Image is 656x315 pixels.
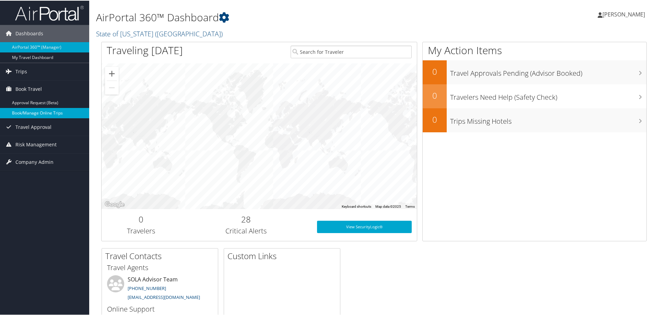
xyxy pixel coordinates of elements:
button: Zoom in [105,66,119,80]
span: [PERSON_NAME] [602,10,645,17]
span: Trips [15,62,27,80]
a: 0Travel Approvals Pending (Advisor Booked) [423,60,646,84]
button: Keyboard shortcuts [342,204,371,208]
h2: 28 [186,213,307,225]
input: Search for Traveler [291,45,412,58]
span: Book Travel [15,80,42,97]
span: Dashboards [15,24,43,41]
h1: My Action Items [423,43,646,57]
h2: 0 [423,113,447,125]
a: View SecurityLogic® [317,220,412,232]
span: Risk Management [15,135,57,153]
a: [PERSON_NAME] [598,3,652,24]
a: 0Travelers Need Help (Safety Check) [423,84,646,108]
h3: Travelers Need Help (Safety Check) [450,88,646,101]
h2: Custom Links [227,250,340,261]
h3: Trips Missing Hotels [450,112,646,125]
a: [EMAIL_ADDRESS][DOMAIN_NAME] [128,293,200,300]
img: Google [103,199,126,208]
a: Terms (opens in new tab) [405,204,415,208]
h3: Travel Agents [107,262,213,272]
h3: Travelers [107,226,175,235]
h3: Online Support [107,304,213,313]
h2: 0 [423,89,447,101]
span: Company Admin [15,153,54,170]
img: airportal-logo.png [15,4,84,21]
a: Open this area in Google Maps (opens a new window) [103,199,126,208]
a: [PHONE_NUMBER] [128,284,166,291]
h3: Travel Approvals Pending (Advisor Booked) [450,64,646,77]
h2: Travel Contacts [105,250,218,261]
h1: AirPortal 360™ Dashboard [96,10,467,24]
span: Travel Approval [15,118,51,135]
a: State of [US_STATE] ([GEOGRAPHIC_DATA]) [96,28,224,38]
h1: Traveling [DATE] [107,43,183,57]
a: 0Trips Missing Hotels [423,108,646,132]
h2: 0 [107,213,175,225]
button: Zoom out [105,80,119,94]
span: Map data ©2025 [375,204,401,208]
h2: 0 [423,65,447,77]
li: SOLA Advisor Team [104,275,216,303]
h3: Critical Alerts [186,226,307,235]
